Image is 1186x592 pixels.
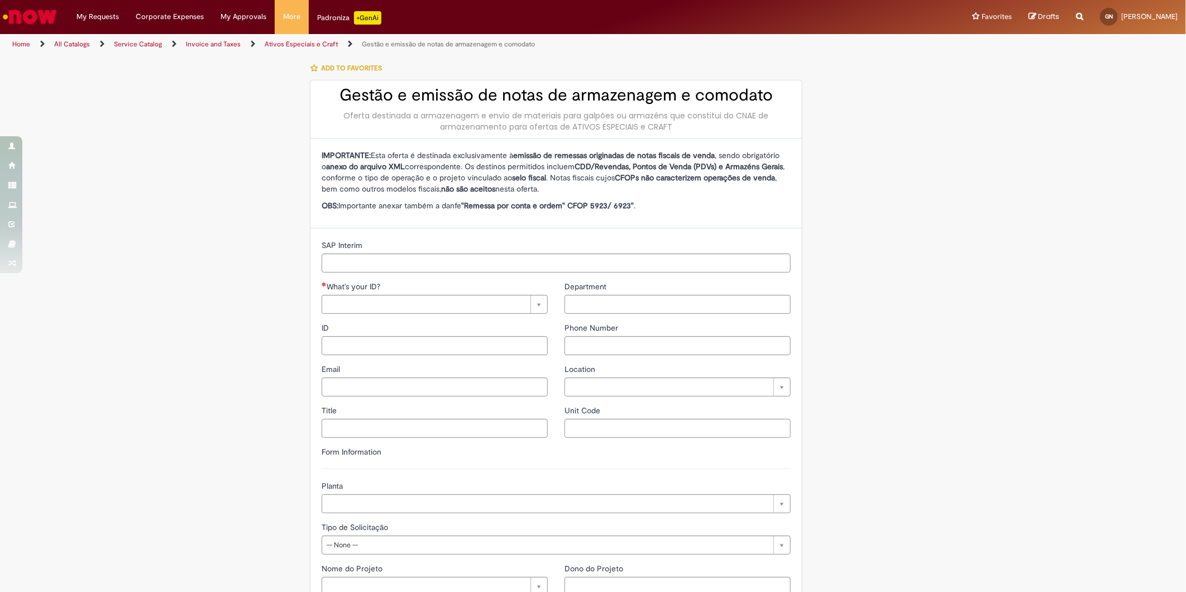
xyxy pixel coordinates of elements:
[1121,12,1178,21] span: [PERSON_NAME]
[354,11,381,25] p: +GenAi
[512,173,546,183] strong: selo fiscal
[615,173,775,183] strong: CFOPs não caracterizem operações de venda
[283,11,300,22] span: More
[513,150,715,160] strong: emissão de remessas originadas de notas fiscais de venda
[322,419,548,438] input: Title
[322,522,390,532] span: Tipo de Solicitação
[565,336,791,355] input: Phone Number
[322,364,342,374] span: Email
[8,34,782,55] ul: Page breadcrumbs
[54,40,90,49] a: All Catalogs
[326,161,405,171] strong: anexo do arquivo XML
[565,364,597,374] span: Location
[327,281,382,292] span: Required - What's your ID?
[322,481,345,491] span: Planta
[982,11,1012,22] span: Favorites
[565,281,609,292] span: Department
[322,494,791,513] a: Clear field Planta
[565,323,620,333] span: Phone Number
[310,56,388,80] button: Add to favorites
[12,40,30,49] a: Home
[322,240,365,250] span: SAP Interim
[322,447,381,457] label: Form Information
[322,86,791,104] h2: Gestão e emissão de notas de armazenagem e comodato
[317,11,381,25] div: Padroniza
[265,40,338,49] a: Ativos Especiais e Craft
[322,110,791,132] div: Oferta destinada a armazenagem e envio de materiais para galpões ou armazéns que constitui do CNA...
[322,282,327,287] span: Required
[1105,13,1113,20] span: GN
[441,184,495,194] strong: não são aceitos
[565,405,602,416] span: Unit Code
[565,419,791,438] input: Unit Code
[322,336,548,355] input: ID
[322,295,548,314] a: Clear field What's your ID?
[186,40,241,49] a: Invoice and Taxes
[461,200,634,211] strong: "Remessa por conta e ordem" CFOP 5923/ 6923"
[322,254,791,273] input: SAP Interim
[565,295,791,314] input: Department
[565,564,625,574] span: Dono do Projeto
[575,161,783,171] strong: CDD/Revendas, Pontos de Venda (PDVs) e Armazéns Gerais
[76,11,119,22] span: My Requests
[322,200,791,211] p: Importante anexar também a danfe .
[322,200,338,211] strong: OBS:
[114,40,162,49] a: Service Catalog
[322,378,548,397] input: Email
[362,40,535,49] a: Gestão e emissão de notas de armazenagem e comodato
[1029,12,1059,22] a: Drafts
[136,11,204,22] span: Corporate Expenses
[565,378,791,397] a: Clear field Location
[321,64,382,73] span: Add to favorites
[322,150,791,194] p: Esta oferta é destinada exclusivamente à , sendo obrigatório o correspondente. Os destinos permit...
[322,405,339,416] span: Title
[1,6,59,28] img: ServiceNow
[322,564,385,574] span: Nome do Projeto
[221,11,266,22] span: My Approvals
[327,536,768,554] span: -- None --
[1038,11,1059,22] span: Drafts
[322,323,331,333] span: ID
[322,150,371,160] strong: IMPORTANTE:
